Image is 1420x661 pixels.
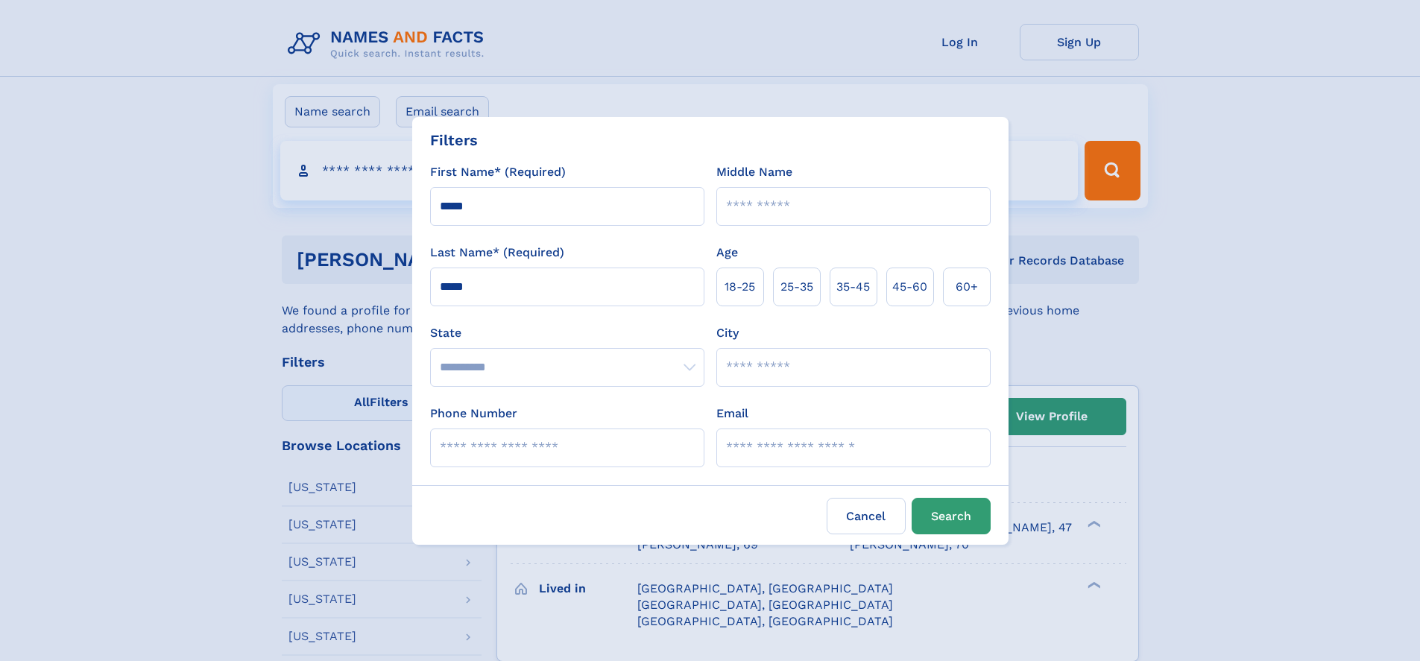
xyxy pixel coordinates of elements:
div: Filters [430,129,478,151]
span: 18‑25 [725,278,755,296]
span: 35‑45 [836,278,870,296]
label: State [430,324,704,342]
label: Last Name* (Required) [430,244,564,262]
label: Cancel [827,498,906,534]
button: Search [912,498,991,534]
span: 60+ [956,278,978,296]
label: First Name* (Required) [430,163,566,181]
label: Middle Name [716,163,792,181]
span: 25‑35 [780,278,813,296]
label: City [716,324,739,342]
label: Email [716,405,748,423]
span: 45‑60 [892,278,927,296]
label: Age [716,244,738,262]
label: Phone Number [430,405,517,423]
